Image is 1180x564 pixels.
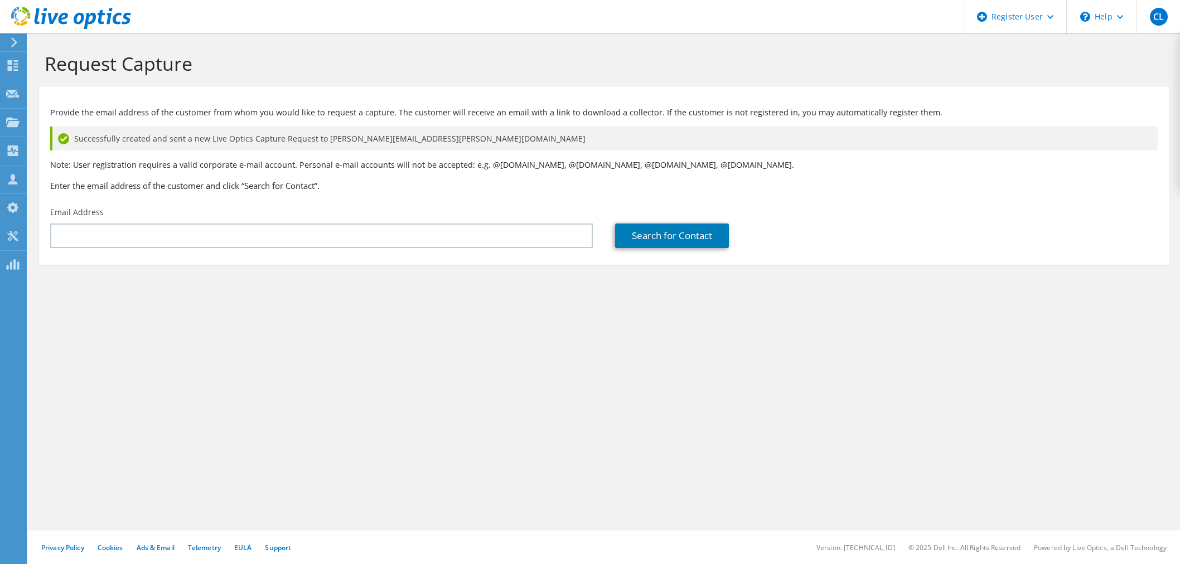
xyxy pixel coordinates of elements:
svg: \n [1080,12,1090,22]
a: Support [265,543,291,552]
a: Privacy Policy [41,543,84,552]
a: Telemetry [188,543,221,552]
a: Search for Contact [615,223,729,248]
p: Provide the email address of the customer from whom you would like to request a capture. The cust... [50,106,1158,119]
li: Version: [TECHNICAL_ID] [816,543,895,552]
span: Successfully created and sent a new Live Optics Capture Request to [PERSON_NAME][EMAIL_ADDRESS][P... [74,133,586,145]
h1: Request Capture [45,52,1158,75]
a: EULA [234,543,252,552]
li: © 2025 Dell Inc. All Rights Reserved [908,543,1021,552]
p: Note: User registration requires a valid corporate e-mail account. Personal e-mail accounts will ... [50,159,1158,171]
label: Email Address [50,207,104,218]
li: Powered by Live Optics, a Dell Technology [1034,543,1167,552]
a: Ads & Email [137,543,175,552]
h3: Enter the email address of the customer and click “Search for Contact”. [50,179,1158,192]
span: CL [1150,8,1168,26]
a: Cookies [98,543,123,552]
